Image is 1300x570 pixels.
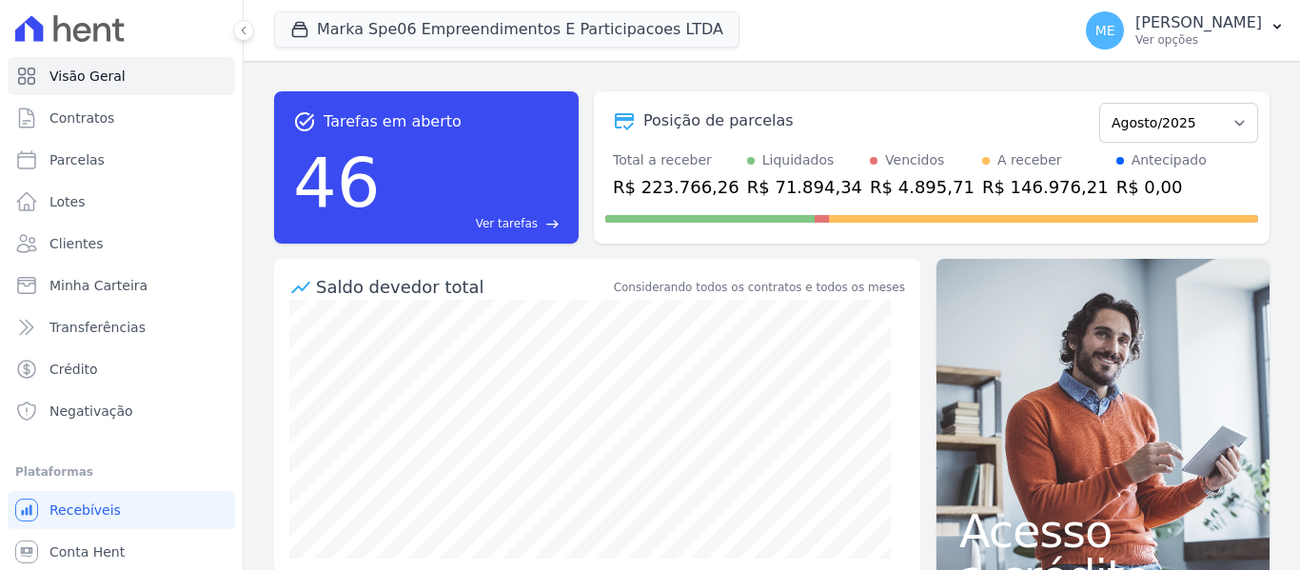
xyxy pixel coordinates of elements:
[8,225,235,263] a: Clientes
[762,150,835,170] div: Liquidados
[8,392,235,430] a: Negativação
[293,110,316,133] span: task_alt
[49,402,133,421] span: Negativação
[747,174,862,200] div: R$ 71.894,34
[293,133,381,232] div: 46
[49,360,98,379] span: Crédito
[1135,13,1262,32] p: [PERSON_NAME]
[49,108,114,128] span: Contratos
[8,350,235,388] a: Crédito
[49,192,86,211] span: Lotes
[613,150,739,170] div: Total a receber
[8,141,235,179] a: Parcelas
[49,542,125,561] span: Conta Hent
[316,274,610,300] div: Saldo devedor total
[8,308,235,346] a: Transferências
[49,234,103,253] span: Clientes
[643,109,794,132] div: Posição de parcelas
[1135,32,1262,48] p: Ver opções
[15,461,227,483] div: Plataformas
[8,99,235,137] a: Contratos
[8,183,235,221] a: Lotes
[982,174,1109,200] div: R$ 146.976,21
[49,318,146,337] span: Transferências
[959,508,1247,554] span: Acesso
[1071,4,1300,57] button: ME [PERSON_NAME] Ver opções
[476,215,538,232] span: Ver tarefas
[614,279,905,296] div: Considerando todos os contratos e todos os meses
[8,266,235,305] a: Minha Carteira
[1116,174,1207,200] div: R$ 0,00
[274,11,739,48] button: Marka Spe06 Empreendimentos E Participacoes LTDA
[870,174,975,200] div: R$ 4.895,71
[545,217,560,231] span: east
[1132,150,1207,170] div: Antecipado
[8,491,235,529] a: Recebíveis
[885,150,944,170] div: Vencidos
[49,150,105,169] span: Parcelas
[49,501,121,520] span: Recebíveis
[1095,24,1115,37] span: ME
[613,174,739,200] div: R$ 223.766,26
[8,57,235,95] a: Visão Geral
[997,150,1062,170] div: A receber
[324,110,462,133] span: Tarefas em aberto
[388,215,560,232] a: Ver tarefas east
[49,276,148,295] span: Minha Carteira
[49,67,126,86] span: Visão Geral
